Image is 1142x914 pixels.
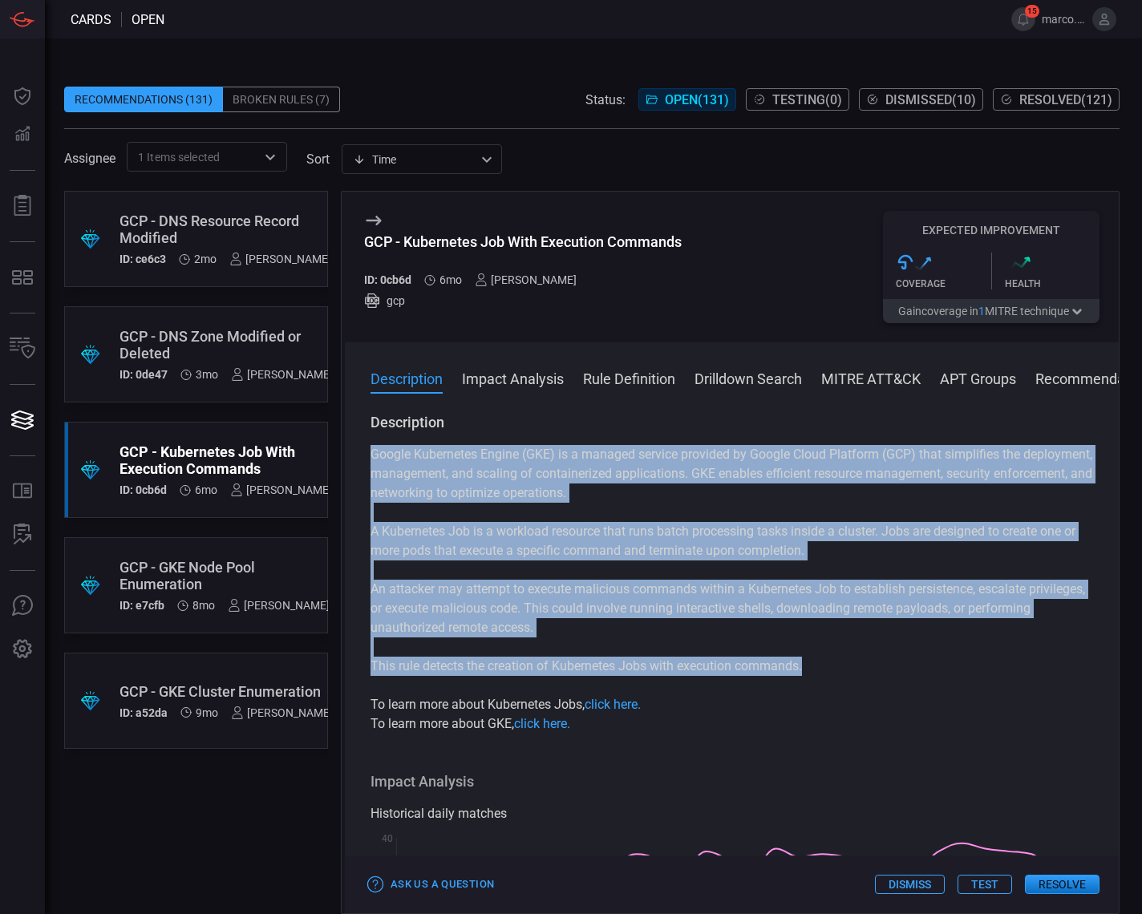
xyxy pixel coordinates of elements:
div: Health [1005,278,1100,289]
span: Open ( 131 ) [665,92,729,107]
button: MITRE - Detection Posture [3,258,42,297]
button: Rule Definition [583,368,675,387]
div: [PERSON_NAME] [231,706,333,719]
div: GCP - Kubernetes Job With Execution Commands [119,443,332,477]
button: Dashboard [3,77,42,115]
div: GCP - DNS Zone Modified or Deleted [119,328,333,362]
button: 15 [1011,7,1035,31]
p: To learn more about GKE, [371,714,1093,734]
label: sort [306,152,330,167]
text: 40 [382,833,393,844]
button: Gaincoverage in1MITRE technique [883,299,1099,323]
div: gcp [364,293,682,309]
button: Resolve [1025,875,1099,894]
span: Cards [71,12,111,27]
button: Dismissed(10) [859,88,983,111]
button: Rule Catalog [3,472,42,511]
h5: ID: a52da [119,706,168,719]
button: Preferences [3,630,42,669]
button: Ask Us a Question [364,872,498,897]
p: To learn more about Kubernetes Jobs, [371,695,1093,714]
button: Impact Analysis [462,368,564,387]
span: Mar 11, 2025 5:37 AM [439,273,462,286]
div: Recommendations (131) [64,87,223,112]
h5: ID: ce6c3 [119,253,166,265]
button: Open(131) [638,88,736,111]
h5: ID: 0de47 [119,368,168,381]
a: click here. [514,716,570,731]
button: Cards [3,401,42,439]
div: Broken Rules (7) [223,87,340,112]
button: APT Groups [940,368,1016,387]
p: Google Kubernetes Engine (GKE) is a managed service provided by Google Cloud Platform (GCP) that ... [371,445,1093,503]
button: Open [259,146,281,168]
span: Resolved ( 121 ) [1019,92,1112,107]
div: GCP - Kubernetes Job With Execution Commands [364,233,682,250]
span: open [132,12,164,27]
h5: ID: 0cb6d [364,273,411,286]
h3: Description [371,413,1093,432]
div: GCP - GKE Node Pool Enumeration [119,559,330,592]
button: Testing(0) [746,88,849,111]
p: An attacker may attempt to execute malicious commands within a Kubernetes Job to establish persis... [371,580,1093,637]
span: 1 Items selected [138,149,220,165]
div: Historical daily matches [371,804,1093,823]
h3: Impact Analysis [371,772,1093,791]
span: Dismissed ( 10 ) [885,92,976,107]
div: [PERSON_NAME] [231,368,333,381]
button: Dismiss [875,875,945,894]
span: Mar 11, 2025 5:37 AM [195,483,217,496]
span: Jun 25, 2025 6:18 AM [194,253,217,265]
div: [PERSON_NAME] [475,273,577,286]
button: MITRE ATT&CK [821,368,921,387]
button: Drilldown Search [695,368,802,387]
span: Dec 11, 2024 6:22 AM [196,706,218,719]
button: Resolved(121) [993,88,1120,111]
button: Ask Us A Question [3,587,42,625]
button: ALERT ANALYSIS [3,516,42,554]
span: Jun 09, 2025 5:41 AM [196,368,218,381]
button: Description [371,368,443,387]
span: Assignee [64,151,115,166]
div: GCP - DNS Resource Record Modified [119,212,331,246]
span: marco.[PERSON_NAME] [1042,13,1086,26]
button: Test [958,875,1012,894]
h5: Expected Improvement [883,224,1099,237]
h5: ID: e7cfb [119,599,164,612]
a: click here. [585,697,641,712]
span: 1 [978,305,985,317]
div: [PERSON_NAME] [230,483,332,496]
span: Testing ( 0 ) [772,92,842,107]
button: Inventory [3,330,42,368]
p: A Kubernetes Job is a workload resource that runs batch processing tasks inside a cluster. Jobs a... [371,522,1093,560]
button: Reports [3,187,42,225]
span: Dec 25, 2024 6:03 AM [192,599,215,612]
h5: ID: 0cb6d [119,483,167,496]
span: Status: [585,92,626,107]
button: Detections [3,115,42,154]
div: [PERSON_NAME] [228,599,330,612]
p: This rule detects the creation of Kubernetes Jobs with execution commands. [371,657,1093,676]
div: GCP - GKE Cluster Enumeration [119,683,333,700]
span: 15 [1025,5,1039,18]
div: [PERSON_NAME] [229,253,331,265]
div: Coverage [896,278,991,289]
div: Time [353,152,476,168]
